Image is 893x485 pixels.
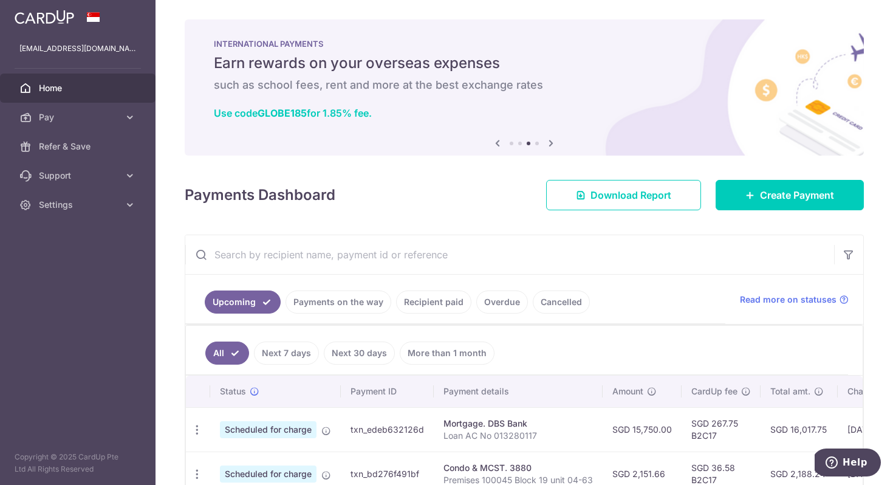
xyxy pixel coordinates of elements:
[39,111,119,123] span: Pay
[761,407,838,452] td: SGD 16,017.75
[15,10,74,24] img: CardUp
[434,376,603,407] th: Payment details
[214,53,835,73] h5: Earn rewards on your overseas expenses
[760,188,834,202] span: Create Payment
[205,291,281,314] a: Upcoming
[590,188,671,202] span: Download Report
[220,385,246,397] span: Status
[39,140,119,153] span: Refer & Save
[214,39,835,49] p: INTERNATIONAL PAYMENTS
[476,291,528,314] a: Overdue
[19,43,136,55] p: [EMAIL_ADDRESS][DOMAIN_NAME]
[39,170,119,182] span: Support
[443,430,593,442] p: Loan AC No 013280117
[400,342,494,365] a: More than 1 month
[214,107,372,119] a: Use codeGLOBE185for 1.85% fee.
[612,385,643,397] span: Amount
[258,107,307,119] b: GLOBE185
[205,342,249,365] a: All
[220,466,316,483] span: Scheduled for charge
[220,421,316,438] span: Scheduled for charge
[770,385,810,397] span: Total amt.
[341,407,434,452] td: txn_edeb632126d
[443,462,593,474] div: Condo & MCST. 3880
[682,407,761,452] td: SGD 267.75 B2C17
[254,342,319,365] a: Next 7 days
[39,199,119,211] span: Settings
[603,407,682,452] td: SGD 15,750.00
[740,294,849,306] a: Read more on statuses
[185,184,335,206] h4: Payments Dashboard
[214,78,835,92] h6: such as school fees, rent and more at the best exchange rates
[691,385,737,397] span: CardUp fee
[533,291,590,314] a: Cancelled
[39,82,119,94] span: Home
[185,19,864,156] img: International Payment Banner
[185,235,834,274] input: Search by recipient name, payment id or reference
[546,180,701,210] a: Download Report
[286,291,391,314] a: Payments on the way
[740,294,837,306] span: Read more on statuses
[324,342,395,365] a: Next 30 days
[341,376,434,407] th: Payment ID
[396,291,471,314] a: Recipient paid
[815,449,881,479] iframe: Opens a widget where you can find more information
[716,180,864,210] a: Create Payment
[443,418,593,430] div: Mortgage. DBS Bank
